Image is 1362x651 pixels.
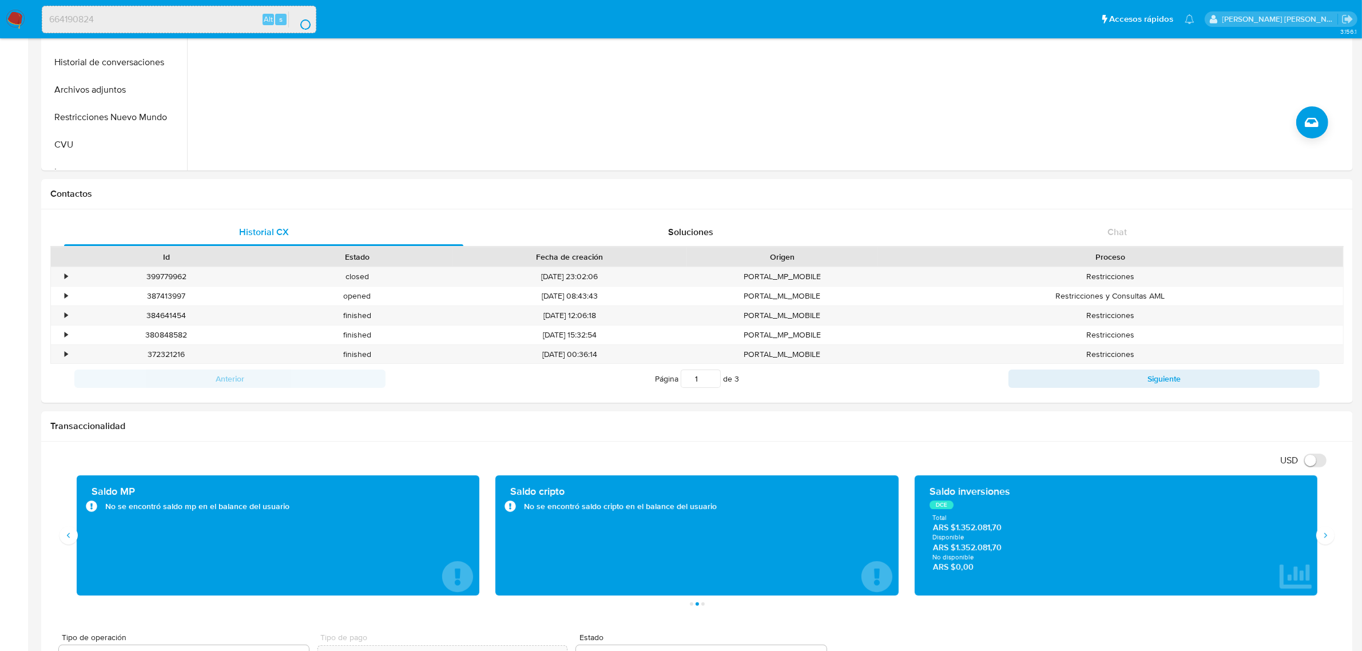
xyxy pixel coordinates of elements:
span: Alt [264,14,273,25]
div: PORTAL_ML_MOBILE [687,345,877,364]
span: 3 [734,373,739,384]
button: Items [44,158,187,186]
div: • [65,330,67,340]
div: 380848582 [71,325,261,344]
div: 384641454 [71,306,261,325]
button: Restricciones Nuevo Mundo [44,104,187,131]
div: finished [261,325,452,344]
a: Salir [1341,13,1353,25]
div: • [65,291,67,301]
button: Historial de conversaciones [44,49,187,76]
div: Fecha de creación [460,251,679,263]
div: [DATE] 08:43:43 [452,287,687,305]
button: CVU [44,131,187,158]
div: Id [79,251,253,263]
h1: Transaccionalidad [50,420,1344,432]
div: Restricciones [877,325,1343,344]
div: Restricciones [877,345,1343,364]
span: Chat [1107,225,1127,239]
div: • [65,271,67,282]
div: 399779962 [71,267,261,286]
span: Historial CX [239,225,289,239]
button: search-icon [288,11,312,27]
div: [DATE] 12:06:18 [452,306,687,325]
span: s [279,14,283,25]
div: Origen [695,251,869,263]
div: PORTAL_ML_MOBILE [687,287,877,305]
div: finished [261,306,452,325]
span: Accesos rápidos [1109,13,1173,25]
a: Notificaciones [1185,14,1194,24]
div: Estado [269,251,444,263]
div: finished [261,345,452,364]
div: • [65,349,67,360]
div: Restricciones [877,306,1343,325]
div: closed [261,267,452,286]
button: Anterior [74,370,386,388]
span: Página de [655,370,739,388]
div: PORTAL_MP_MOBILE [687,267,877,286]
span: Soluciones [668,225,713,239]
div: PORTAL_ML_MOBILE [687,306,877,325]
div: [DATE] 00:36:14 [452,345,687,364]
div: Restricciones [877,267,1343,286]
p: mayra.pernia@mercadolibre.com [1222,14,1338,25]
button: Siguiente [1008,370,1320,388]
input: Buscar usuario o caso... [42,12,316,27]
div: opened [261,287,452,305]
div: 372321216 [71,345,261,364]
div: [DATE] 15:32:54 [452,325,687,344]
div: 387413997 [71,287,261,305]
div: Proceso [886,251,1335,263]
div: Restricciones y Consultas AML [877,287,1343,305]
button: Archivos adjuntos [44,76,187,104]
div: PORTAL_MP_MOBILE [687,325,877,344]
div: [DATE] 23:02:06 [452,267,687,286]
h1: Contactos [50,188,1344,200]
span: 3.156.1 [1340,27,1356,36]
div: • [65,310,67,321]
